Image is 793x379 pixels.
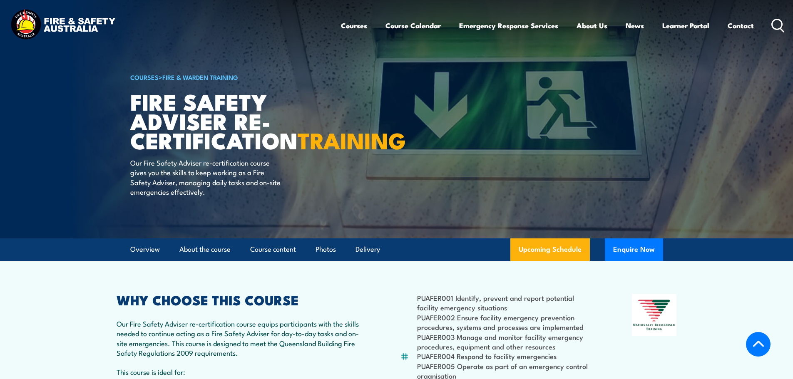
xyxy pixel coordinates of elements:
a: COURSES [130,72,159,82]
strong: TRAINING [298,122,406,157]
a: Learner Portal [662,15,709,37]
li: PUAFER003 Manage and monitor facility emergency procedures, equipment and other resources [417,332,592,352]
li: PUAFER004 Respond to facility emergencies [417,351,592,361]
a: Course content [250,238,296,260]
a: Upcoming Schedule [510,238,590,261]
h1: Fire Safety Adviser Re-certification [130,92,336,150]
p: Our Fire Safety Adviser re-certification course equips participants with the skills needed to con... [117,319,360,358]
li: PUAFER001 Identify, prevent and report potential facility emergency situations [417,293,592,312]
a: Delivery [355,238,380,260]
h2: WHY CHOOSE THIS COURSE [117,294,360,305]
a: Course Calendar [385,15,441,37]
a: News [626,15,644,37]
li: PUAFER002 Ensure facility emergency prevention procedures, systems and processes are implemented [417,312,592,332]
a: Fire & Warden Training [162,72,238,82]
a: Courses [341,15,367,37]
a: Photos [316,238,336,260]
h6: > [130,72,336,82]
img: Nationally Recognised Training logo. [632,294,677,336]
p: Our Fire Safety Adviser re-certification course gives you the skills to keep working as a Fire Sa... [130,158,282,197]
button: Enquire Now [605,238,663,261]
p: This course is ideal for: [117,367,360,377]
a: Contact [728,15,754,37]
a: Emergency Response Services [459,15,558,37]
a: Overview [130,238,160,260]
a: About Us [577,15,607,37]
a: About the course [179,238,231,260]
